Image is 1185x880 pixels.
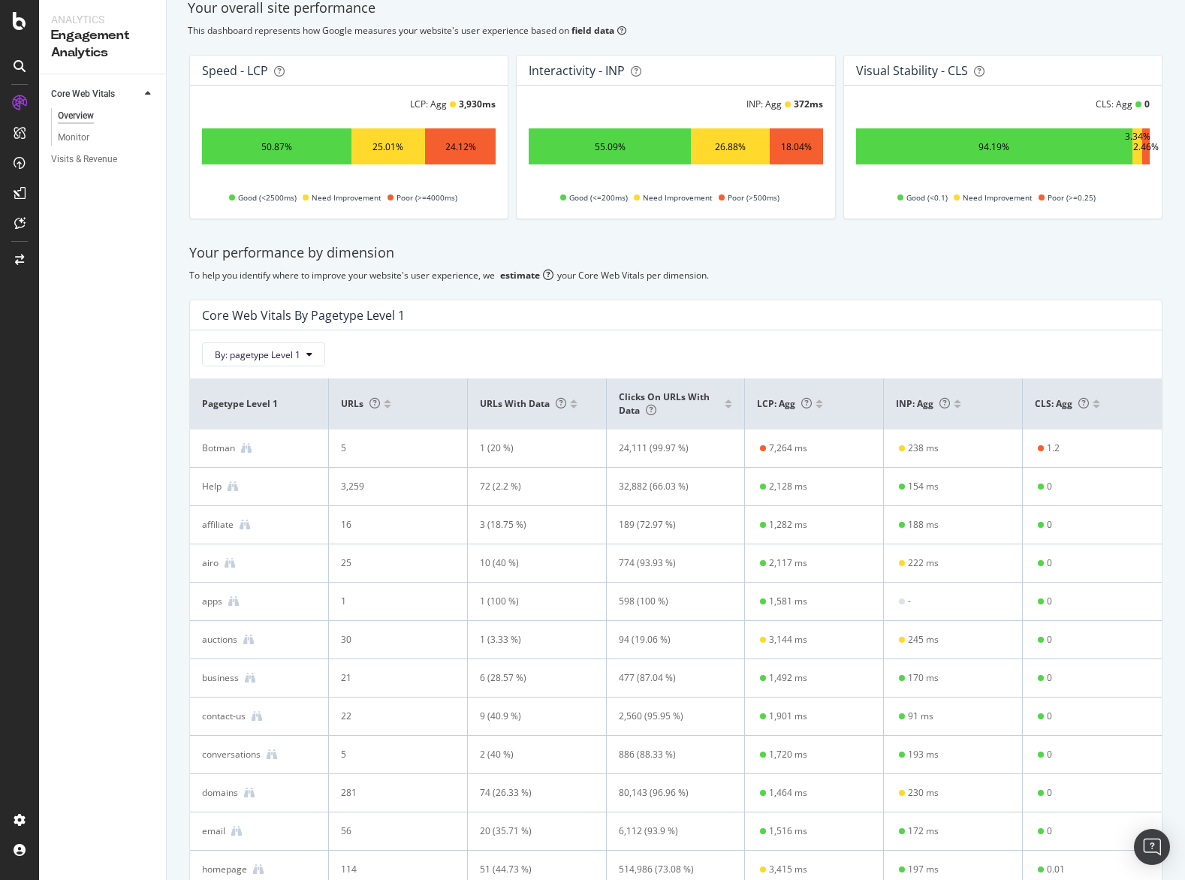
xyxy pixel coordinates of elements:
div: 32,882 (66.03 %) [619,480,722,493]
span: Need Improvement [643,188,713,206]
div: 3,144 ms [769,633,807,646]
div: Open Intercom Messenger [1134,829,1170,865]
div: contact-us [202,710,246,723]
span: Need Improvement [963,188,1033,206]
span: Poor (>500ms) [728,188,779,206]
div: 3 (18.75 %) [480,518,583,532]
div: INP: Agg [746,98,782,110]
div: 20 (35.71 %) [480,824,583,838]
div: 230 ms [908,786,939,800]
div: 222 ms [908,556,939,570]
div: 0 [1047,748,1052,761]
div: homepage [202,863,247,876]
div: 193 ms [908,748,939,761]
div: apps [202,595,222,608]
div: affiliate [202,518,234,532]
div: 0.01 [1047,863,1065,876]
div: 170 ms [908,671,939,685]
div: - [908,595,911,608]
span: Good (<0.1) [906,188,948,206]
div: 1,492 ms [769,671,807,685]
div: 16 [341,518,444,532]
div: Interactivity - INP [529,63,625,78]
div: 245 ms [908,633,939,646]
div: 74 (26.33 %) [480,786,583,800]
span: Clicks on URLs with data [619,390,710,417]
div: 10 (40 %) [480,556,583,570]
div: 9 (40.9 %) [480,710,583,723]
div: 3.34% [1125,130,1150,163]
div: Core Web Vitals [51,86,115,102]
span: By: pagetype Level 1 [215,348,300,361]
div: Speed - LCP [202,63,268,78]
div: 80,143 (96.96 %) [619,786,722,800]
div: 886 (88.33 %) [619,748,722,761]
div: Visual Stability - CLS [856,63,968,78]
div: 50.87% [261,140,292,153]
div: 5 [341,748,444,761]
div: 51 (44.73 %) [480,863,583,876]
div: 1 [341,595,444,608]
span: Need Improvement [312,188,381,206]
div: 21 [341,671,444,685]
div: 514,986 (73.08 %) [619,863,722,876]
div: domains [202,786,238,800]
b: field data [571,24,614,37]
div: 94.19% [978,140,1009,153]
div: 18.04% [781,140,812,153]
div: airo [202,556,219,570]
a: Core Web Vitals [51,86,140,102]
div: 1,901 ms [769,710,807,723]
div: 25.01% [372,140,403,153]
div: 0 [1144,98,1150,110]
span: pagetype Level 1 [202,397,312,411]
div: Your performance by dimension [189,243,1162,263]
div: 25 [341,556,444,570]
div: 30 [341,633,444,646]
div: 3,930 ms [459,98,496,110]
div: 774 (93.93 %) [619,556,722,570]
span: LCP: Agg [757,397,812,410]
div: 22 [341,710,444,723]
div: 1,720 ms [769,748,807,761]
div: 238 ms [908,442,939,455]
div: 0 [1047,786,1052,800]
div: 2,560 (95.95 %) [619,710,722,723]
div: 2 (40 %) [480,748,583,761]
div: 5 [341,442,444,455]
div: 24,111 (99.97 %) [619,442,722,455]
div: 26.88% [715,140,746,153]
div: 3,415 ms [769,863,807,876]
div: CLS: Agg [1096,98,1132,110]
div: auctions [202,633,237,646]
div: 3,259 [341,480,444,493]
div: Overview [58,108,94,124]
div: 72 (2.2 %) [480,480,583,493]
div: 1 (20 %) [480,442,583,455]
div: 55.09% [595,140,626,153]
a: Monitor [58,130,155,146]
div: 94 (19.06 %) [619,633,722,646]
div: 1,516 ms [769,824,807,838]
div: 24.12% [445,140,476,153]
div: email [202,824,225,838]
span: Good (<2500ms) [238,188,297,206]
div: Core Web Vitals By pagetype Level 1 [202,308,405,323]
span: Good (<=200ms) [569,188,628,206]
button: By: pagetype Level 1 [202,342,325,366]
div: Analytics [51,12,154,27]
div: 91 ms [908,710,933,723]
div: 56 [341,824,444,838]
div: 0 [1047,480,1052,493]
div: 6,112 (93.9 %) [619,824,722,838]
div: 1 (3.33 %) [480,633,583,646]
div: conversations [202,748,261,761]
div: 197 ms [908,863,939,876]
div: 1 (100 %) [480,595,583,608]
div: 2,117 ms [769,556,807,570]
div: estimate [500,269,540,282]
span: URLs with data [480,397,566,410]
div: 0 [1047,710,1052,723]
div: 188 ms [908,518,939,532]
div: 172 ms [908,824,939,838]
